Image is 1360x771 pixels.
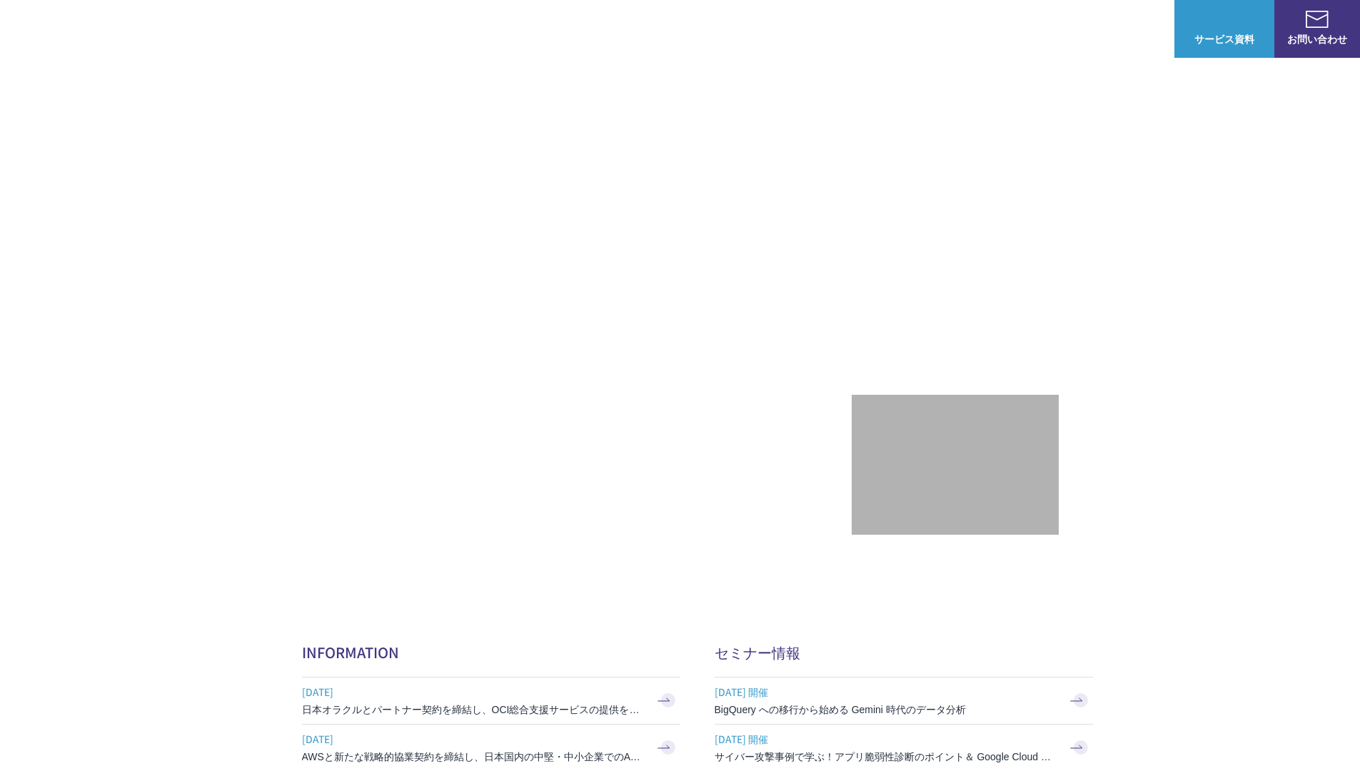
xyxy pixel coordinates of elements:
[568,415,825,484] img: AWS請求代行サービス 統合管理プラン
[715,725,1093,771] a: [DATE] 開催 サイバー攻撃事例で学ぶ！アプリ脆弱性診断のポイント＆ Google Cloud セキュリティ対策
[680,21,715,36] p: 強み
[1306,11,1329,28] img: お問い合わせ
[302,235,852,372] h1: AWS ジャーニーの 成功を実現
[1037,21,1092,36] p: ナレッジ
[302,677,680,724] a: [DATE] 日本オラクルとパートナー契約を締結し、OCI総合支援サービスの提供を開始
[874,275,1037,330] p: 最上位プレミアティア サービスパートナー
[880,416,1030,520] img: 契約件数
[1213,11,1236,28] img: AWS総合支援サービス C-Chorus サービス資料
[743,21,797,36] p: サービス
[1120,21,1160,36] a: ログイン
[302,725,680,771] a: [DATE] AWSと新たな戦略的協業契約を締結し、日本国内の中堅・中小企業でのAWS活用を加速
[164,14,268,44] span: NHN テコラス AWS総合支援サービス
[302,681,645,702] span: [DATE]
[302,415,559,484] img: AWSとの戦略的協業契約 締結
[826,21,940,36] p: 業種別ソリューション
[969,21,1009,36] a: 導入事例
[302,750,645,764] h3: AWSと新たな戦略的協業契約を締結し、日本国内の中堅・中小企業でのAWS活用を加速
[1174,31,1274,46] span: サービス資料
[302,158,852,221] p: AWSの導入からコスト削減、 構成・運用の最適化からデータ活用まで 規模や業種業態を問わない マネージドサービスで
[21,11,268,46] a: AWS総合支援サービス C-Chorus NHN テコラスAWS総合支援サービス
[715,728,1057,750] span: [DATE] 開催
[715,702,1057,717] h3: BigQuery への移行から始める Gemini 時代のデータ分析
[1274,31,1360,46] span: お問い合わせ
[715,681,1057,702] span: [DATE] 開催
[715,750,1057,764] h3: サイバー攻撃事例で学ぶ！アプリ脆弱性診断のポイント＆ Google Cloud セキュリティ対策
[302,702,645,717] h3: 日本オラクルとパートナー契約を締結し、OCI総合支援サービスの提供を開始
[715,642,1093,662] h2: セミナー情報
[939,275,971,296] em: AWS
[302,728,645,750] span: [DATE]
[891,129,1019,258] img: AWSプレミアティアサービスパートナー
[715,677,1093,724] a: [DATE] 開催 BigQuery への移行から始める Gemini 時代のデータ分析
[302,642,680,662] h2: INFORMATION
